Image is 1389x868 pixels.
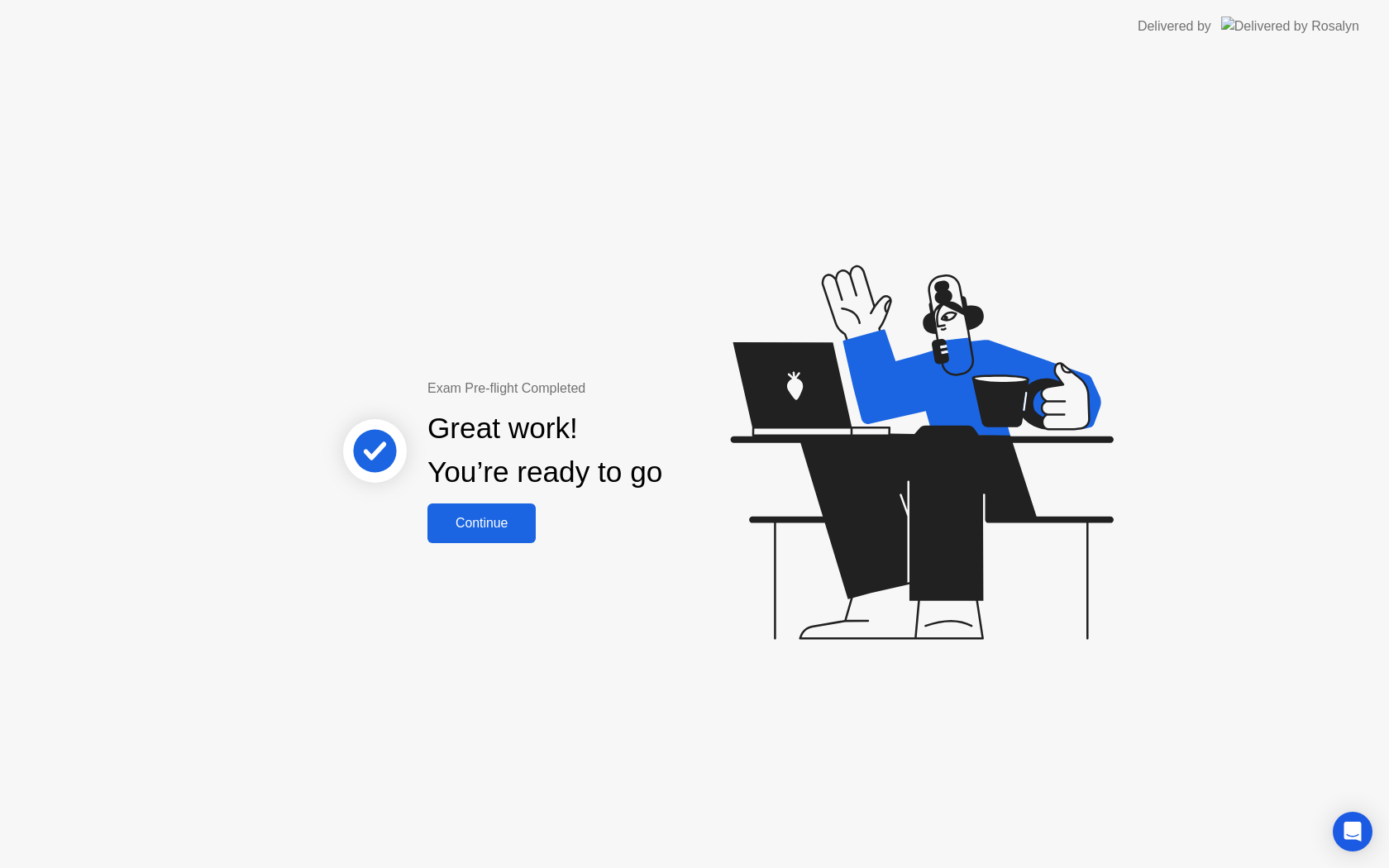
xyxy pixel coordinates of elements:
[427,407,662,494] div: Great work! You’re ready to go
[1221,17,1359,36] img: Delivered by Rosalyn
[1333,812,1372,851] div: Open Intercom Messenger
[427,503,536,543] button: Continue
[432,516,531,531] div: Continue
[427,379,769,398] div: Exam Pre-flight Completed
[1138,17,1211,36] div: Delivered by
